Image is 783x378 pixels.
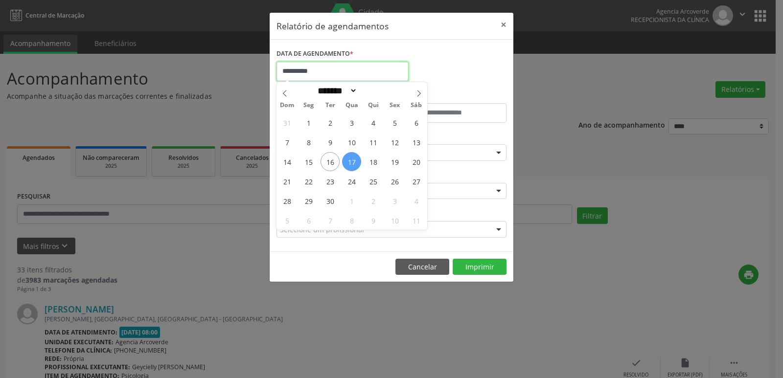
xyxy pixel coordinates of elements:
[299,133,318,152] span: Setembro 8, 2025
[342,113,361,132] span: Setembro 3, 2025
[299,152,318,171] span: Setembro 15, 2025
[385,191,404,210] span: Outubro 3, 2025
[385,211,404,230] span: Outubro 10, 2025
[314,86,357,96] select: Month
[276,46,353,62] label: DATA DE AGENDAMENTO
[277,113,297,132] span: Agosto 31, 2025
[364,211,383,230] span: Outubro 9, 2025
[321,211,340,230] span: Outubro 7, 2025
[299,191,318,210] span: Setembro 29, 2025
[321,133,340,152] span: Setembro 9, 2025
[342,211,361,230] span: Outubro 8, 2025
[364,191,383,210] span: Outubro 2, 2025
[277,191,297,210] span: Setembro 28, 2025
[342,152,361,171] span: Setembro 17, 2025
[494,13,513,37] button: Close
[277,172,297,191] span: Setembro 21, 2025
[407,172,426,191] span: Setembro 27, 2025
[364,113,383,132] span: Setembro 4, 2025
[406,102,427,109] span: Sáb
[321,152,340,171] span: Setembro 16, 2025
[407,191,426,210] span: Outubro 4, 2025
[385,172,404,191] span: Setembro 26, 2025
[385,152,404,171] span: Setembro 19, 2025
[342,191,361,210] span: Outubro 1, 2025
[321,113,340,132] span: Setembro 2, 2025
[321,191,340,210] span: Setembro 30, 2025
[385,113,404,132] span: Setembro 5, 2025
[341,102,363,109] span: Qua
[299,113,318,132] span: Setembro 1, 2025
[277,133,297,152] span: Setembro 7, 2025
[384,102,406,109] span: Sex
[320,102,341,109] span: Ter
[277,211,297,230] span: Outubro 5, 2025
[453,259,507,275] button: Imprimir
[342,172,361,191] span: Setembro 24, 2025
[363,102,384,109] span: Qui
[407,133,426,152] span: Setembro 13, 2025
[407,152,426,171] span: Setembro 20, 2025
[276,20,389,32] h5: Relatório de agendamentos
[277,152,297,171] span: Setembro 14, 2025
[357,86,390,96] input: Year
[299,211,318,230] span: Outubro 6, 2025
[280,224,364,235] span: Selecione um profissional
[364,152,383,171] span: Setembro 18, 2025
[407,113,426,132] span: Setembro 6, 2025
[385,133,404,152] span: Setembro 12, 2025
[321,172,340,191] span: Setembro 23, 2025
[364,172,383,191] span: Setembro 25, 2025
[276,102,298,109] span: Dom
[395,259,449,275] button: Cancelar
[394,88,507,103] label: ATÉ
[299,172,318,191] span: Setembro 22, 2025
[407,211,426,230] span: Outubro 11, 2025
[342,133,361,152] span: Setembro 10, 2025
[298,102,320,109] span: Seg
[364,133,383,152] span: Setembro 11, 2025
